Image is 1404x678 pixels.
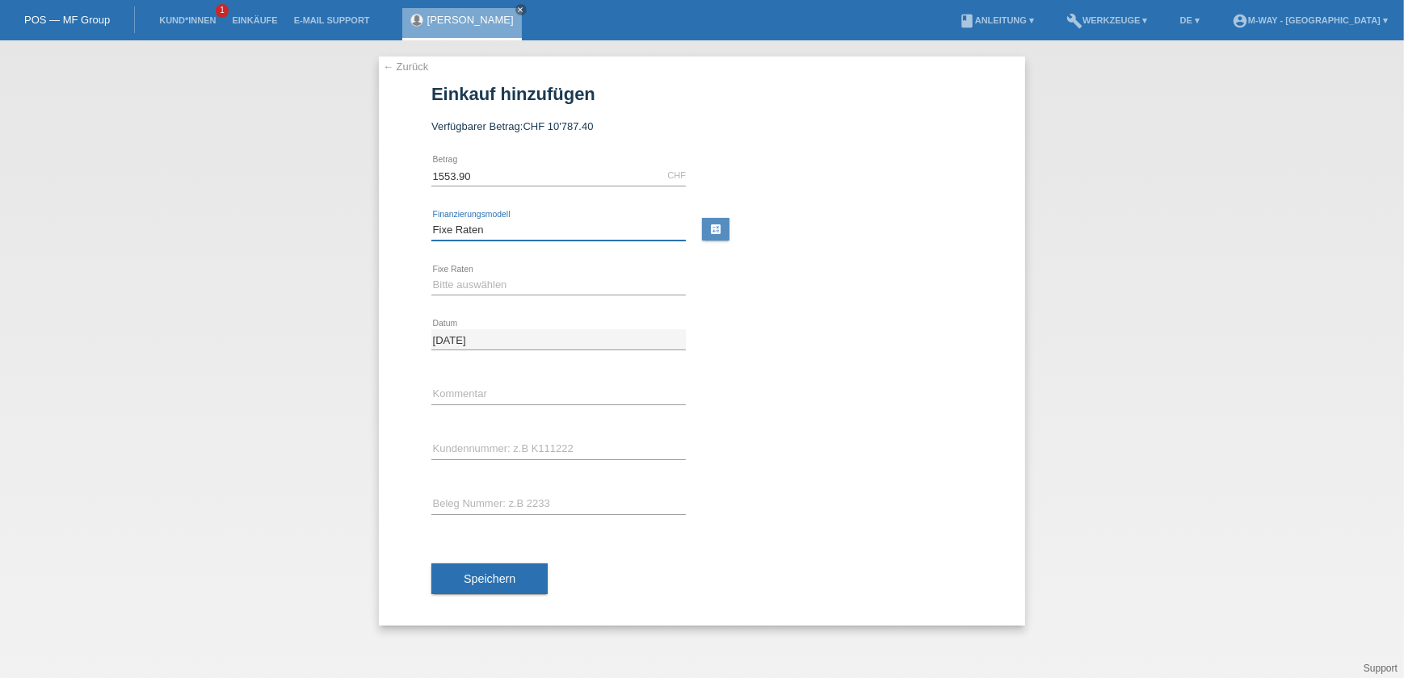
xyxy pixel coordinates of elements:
[702,218,729,241] a: calculate
[667,170,686,180] div: CHF
[515,4,527,15] a: close
[216,4,229,18] span: 1
[959,13,975,29] i: book
[1058,15,1156,25] a: buildWerkzeuge ▾
[151,15,224,25] a: Kund*innen
[286,15,378,25] a: E-Mail Support
[1232,13,1248,29] i: account_circle
[517,6,525,14] i: close
[1224,15,1396,25] a: account_circlem-way - [GEOGRAPHIC_DATA] ▾
[1172,15,1208,25] a: DE ▾
[383,61,428,73] a: ← Zurück
[464,572,515,585] span: Speichern
[224,15,285,25] a: Einkäufe
[1364,663,1398,674] a: Support
[431,563,548,594] button: Speichern
[523,120,593,132] span: CHF 10'787.40
[709,223,722,236] i: calculate
[24,14,110,26] a: POS — MF Group
[427,14,514,26] a: [PERSON_NAME]
[431,84,973,104] h1: Einkauf hinzufügen
[431,120,973,132] div: Verfügbarer Betrag:
[951,15,1042,25] a: bookAnleitung ▾
[1066,13,1082,29] i: build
